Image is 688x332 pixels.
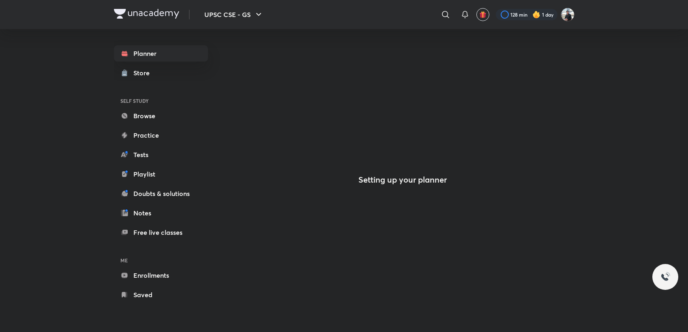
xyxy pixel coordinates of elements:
img: avatar [479,11,487,18]
h6: ME [114,253,208,267]
a: Doubts & solutions [114,185,208,202]
a: Company Logo [114,9,179,21]
a: Practice [114,127,208,143]
a: Tests [114,147,208,163]
img: Company Logo [114,9,179,19]
h6: SELF STUDY [114,94,208,108]
button: UPSC CSE - GS [199,6,268,23]
h4: Setting up your planner [358,175,447,185]
a: Free live classes [114,224,208,240]
a: Store [114,65,208,81]
img: streak [532,11,540,19]
img: RS PM [561,8,574,21]
a: Planner [114,45,208,62]
div: Store [133,68,154,78]
img: ttu [660,272,670,282]
button: avatar [476,8,489,21]
a: Playlist [114,166,208,182]
a: Notes [114,205,208,221]
a: Browse [114,108,208,124]
a: Saved [114,287,208,303]
a: Enrollments [114,267,208,283]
